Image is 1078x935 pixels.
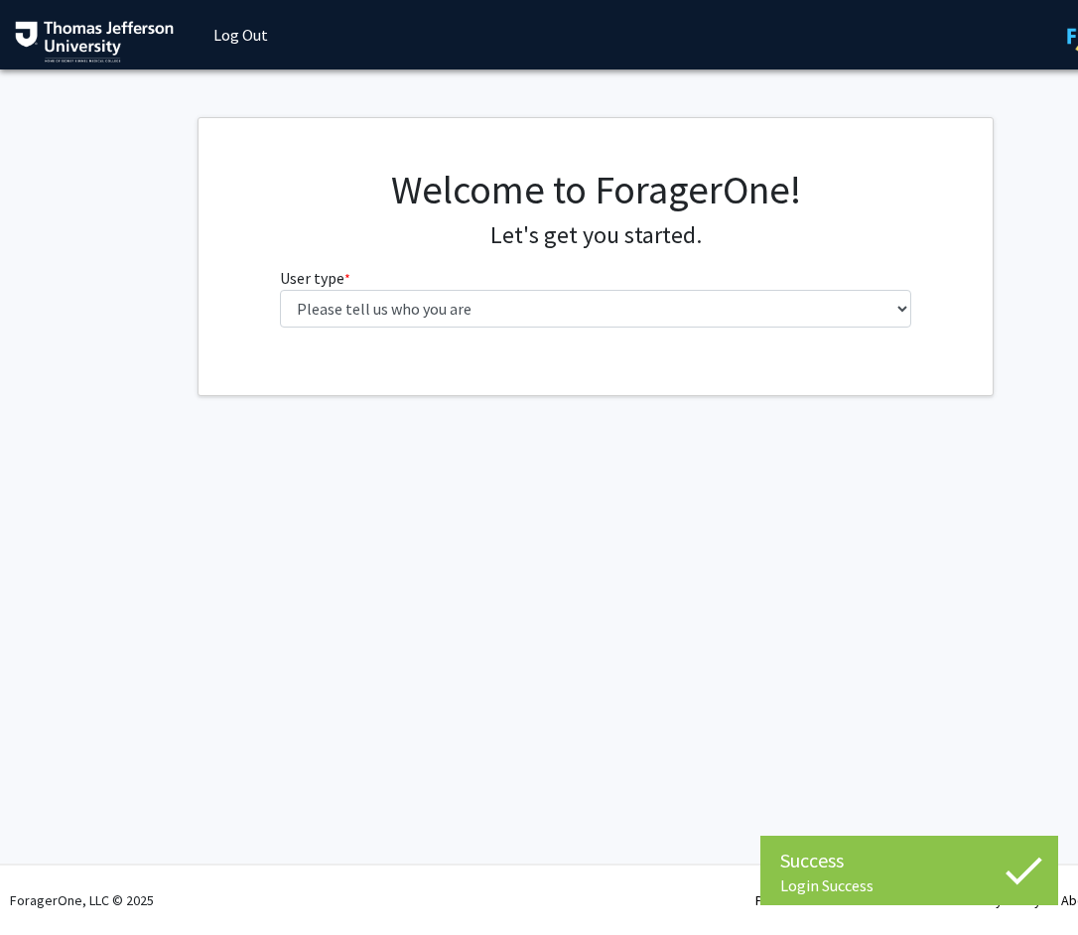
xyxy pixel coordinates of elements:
iframe: Chat [15,846,84,920]
div: Login Success [780,875,1038,895]
a: Press & Media [755,891,841,909]
h4: Let's get you started. [280,221,912,250]
h1: Welcome to ForagerOne! [280,166,912,213]
label: User type [280,266,350,290]
div: Success [780,846,1038,875]
div: ForagerOne, LLC © 2025 [10,866,154,935]
img: Thomas Jefferson University Logo [15,21,174,63]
